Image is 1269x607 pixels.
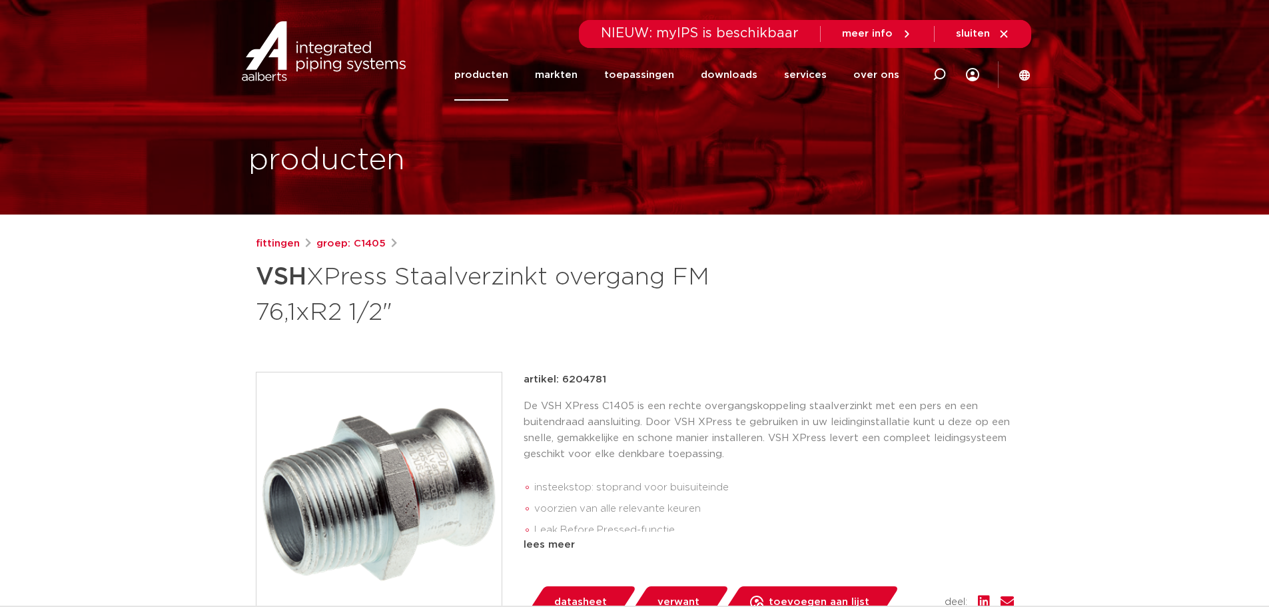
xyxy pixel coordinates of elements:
[524,398,1014,462] p: De VSH XPress C1405 is een rechte overgangskoppeling staalverzinkt met een pers en een buitendraa...
[604,49,674,101] a: toepassingen
[956,28,1010,40] a: sluiten
[784,49,827,101] a: services
[316,236,386,252] a: groep: C1405
[534,520,1014,541] li: Leak Before Pressed-functie
[701,49,757,101] a: downloads
[842,29,893,39] span: meer info
[534,498,1014,520] li: voorzien van alle relevante keuren
[256,265,306,289] strong: VSH
[853,49,899,101] a: over ons
[601,27,799,40] span: NIEUW: myIPS is beschikbaar
[842,28,913,40] a: meer info
[956,29,990,39] span: sluiten
[524,537,1014,553] div: lees meer
[248,139,405,182] h1: producten
[535,49,578,101] a: markten
[454,49,508,101] a: producten
[256,236,300,252] a: fittingen
[256,257,756,329] h1: XPress Staalverzinkt overgang FM 76,1xR2 1/2"
[454,49,899,101] nav: Menu
[534,477,1014,498] li: insteekstop: stoprand voor buisuiteinde
[524,372,606,388] p: artikel: 6204781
